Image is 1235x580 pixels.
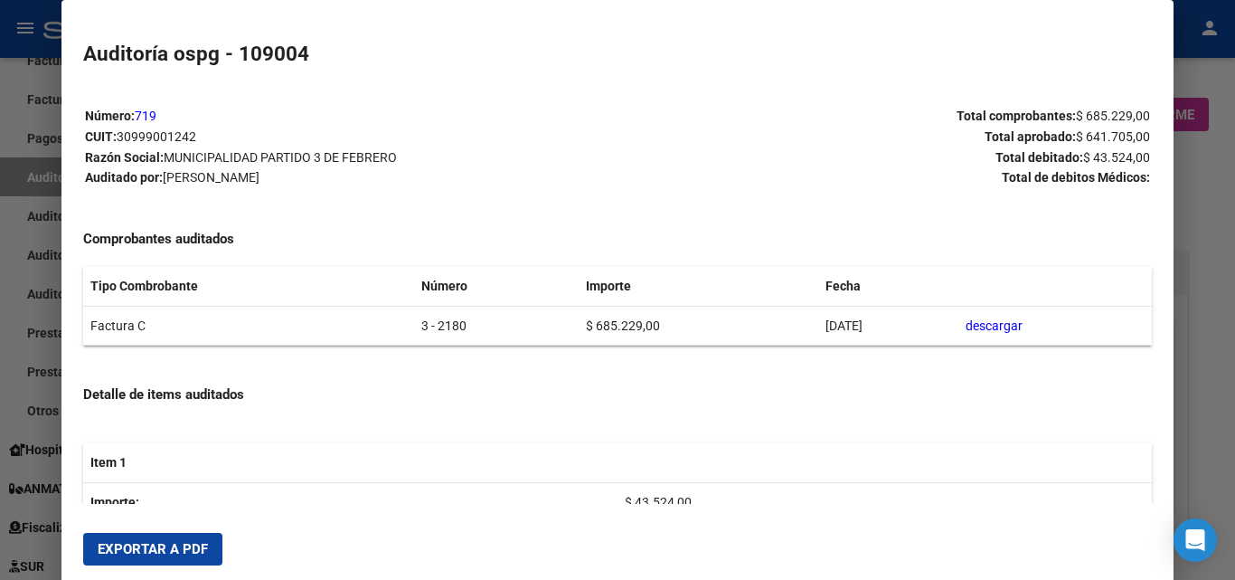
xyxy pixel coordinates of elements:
span: 30999001242 [117,129,196,144]
div: Open Intercom Messenger [1174,518,1217,562]
th: Fecha [818,267,957,306]
a: descargar [966,319,1023,333]
td: $ 685.229,00 [579,306,819,346]
button: Exportar a PDF [83,533,222,566]
p: Auditado por: [85,167,617,188]
span: $ 43.524,00 [1083,150,1150,165]
td: 3 - 2180 [414,306,579,346]
p: CUIT: [85,127,617,147]
td: Factura C [83,306,414,346]
h2: Auditoría ospg - 109004 [83,39,1151,70]
span: Exportar a PDF [98,541,208,557]
h4: Detalle de items auditados [83,385,1151,405]
p: Total de debitos Médicos: [618,167,1150,188]
span: $ 641.705,00 [1076,129,1150,144]
span: [PERSON_NAME] [163,170,259,185]
p: Importe: [90,492,610,513]
p: Total debitado: [618,147,1150,168]
th: Tipo Combrobante [83,267,414,306]
p: Total comprobantes: [618,106,1150,127]
span: $ 685.229,00 [1076,109,1150,123]
p: Número: [85,106,617,127]
strong: Item 1 [90,455,127,470]
a: 719 [135,109,156,123]
p: Razón Social: [85,147,617,168]
h4: Comprobantes auditados [83,229,1151,250]
span: MUNICIPALIDAD PARTIDO 3 DE FEBRERO [164,150,397,165]
th: Número [414,267,579,306]
p: Total aprobado: [618,127,1150,147]
td: [DATE] [818,306,957,346]
th: Importe [579,267,819,306]
p: $ 43.524,00 [625,492,1145,513]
